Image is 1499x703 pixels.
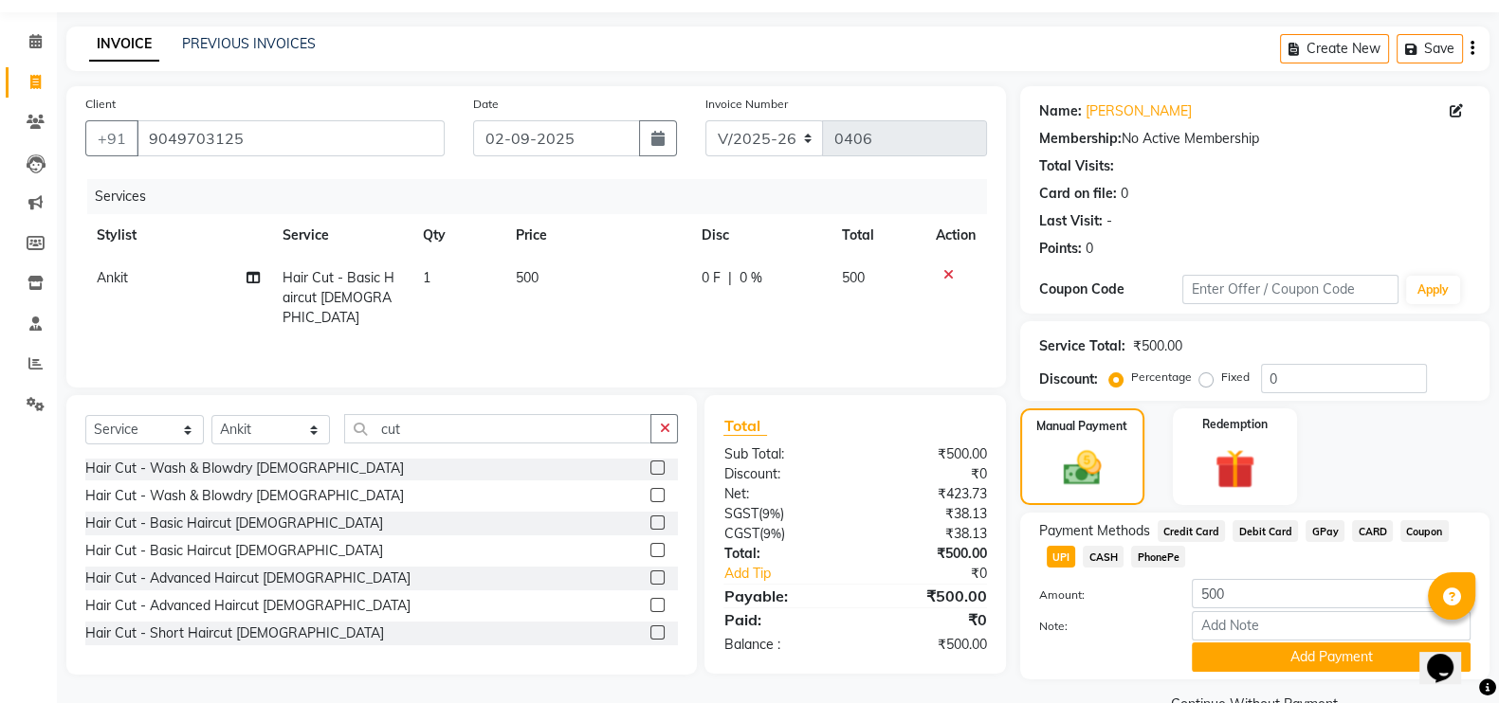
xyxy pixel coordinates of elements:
[1192,611,1471,640] input: Add Note
[855,484,1001,504] div: ₹423.73
[85,541,383,561] div: Hair Cut - Basic Haircut [DEMOGRAPHIC_DATA]
[1039,101,1082,121] div: Name:
[1039,156,1114,176] div: Total Visits:
[709,564,879,584] a: Add Tip
[1400,520,1449,542] span: Coupon
[1352,520,1393,542] span: CARD
[709,484,855,504] div: Net:
[723,505,758,522] span: SGST
[97,269,128,286] span: Ankit
[85,596,411,616] div: Hair Cut - Advanced Haircut [DEMOGRAPHIC_DATA]
[1039,279,1183,299] div: Coupon Code
[85,623,384,643] div: Hair Cut - Short Haircut [DEMOGRAPHIC_DATA]
[855,635,1001,655] div: ₹500.00
[1025,618,1179,635] label: Note:
[85,96,116,113] label: Client
[1047,546,1076,568] span: UPI
[1280,34,1389,63] button: Create New
[85,459,404,478] div: Hair Cut - Wash & Blowdry [DEMOGRAPHIC_DATA]
[1039,129,1471,149] div: No Active Membership
[1039,521,1150,541] span: Payment Methods
[709,544,855,564] div: Total:
[709,444,855,464] div: Sub Total:
[1039,184,1117,204] div: Card on file:
[924,214,987,257] th: Action
[709,464,855,484] div: Discount:
[740,268,762,288] span: 0 %
[762,526,780,541] span: 9%
[1083,546,1124,568] span: CASH
[1051,446,1113,490] img: _cash.svg
[709,585,855,607] div: Payable:
[89,27,159,62] a: INVOICE
[1025,586,1179,604] label: Amount:
[1397,34,1463,63] button: Save
[705,96,788,113] label: Invoice Number
[85,514,383,533] div: Hair Cut - Basic Haircut [DEMOGRAPHIC_DATA]
[504,214,690,257] th: Price
[1202,444,1267,494] img: _gift.svg
[85,486,404,506] div: Hair Cut - Wash & Blowdry [DEMOGRAPHIC_DATA]
[1306,520,1344,542] span: GPay
[271,214,411,257] th: Service
[1086,239,1093,259] div: 0
[344,414,651,443] input: Search or Scan
[283,269,394,326] span: Hair Cut - Basic Haircut [DEMOGRAPHIC_DATA]
[1039,336,1125,356] div: Service Total:
[723,416,767,436] span: Total
[831,214,924,257] th: Total
[516,269,539,286] span: 500
[855,444,1001,464] div: ₹500.00
[855,608,1001,631] div: ₹0
[855,504,1001,524] div: ₹38.13
[855,464,1001,484] div: ₹0
[182,35,316,52] a: PREVIOUS INVOICES
[137,120,445,156] input: Search by Name/Mobile/Email/Code
[842,269,865,286] span: 500
[855,585,1001,607] div: ₹500.00
[1192,642,1471,672] button: Add Payment
[761,506,779,521] span: 9%
[1233,520,1298,542] span: Debit Card
[1419,627,1480,684] iframe: chat widget
[855,524,1001,544] div: ₹38.13
[1133,336,1182,356] div: ₹500.00
[723,525,759,542] span: CGST
[1039,211,1103,231] div: Last Visit:
[709,524,855,544] div: ( )
[411,214,505,257] th: Qty
[85,214,271,257] th: Stylist
[1036,418,1127,435] label: Manual Payment
[1131,369,1192,386] label: Percentage
[85,568,411,588] div: Hair Cut - Advanced Haircut [DEMOGRAPHIC_DATA]
[880,564,1001,584] div: ₹0
[1406,276,1460,304] button: Apply
[423,269,430,286] span: 1
[709,608,855,631] div: Paid:
[855,544,1001,564] div: ₹500.00
[709,635,855,655] div: Balance :
[728,268,732,288] span: |
[1039,129,1122,149] div: Membership:
[473,96,499,113] label: Date
[702,268,721,288] span: 0 F
[1086,101,1192,121] a: [PERSON_NAME]
[709,504,855,524] div: ( )
[1202,416,1268,433] label: Redemption
[85,120,138,156] button: +91
[1131,546,1185,568] span: PhonePe
[1221,369,1250,386] label: Fixed
[1106,211,1112,231] div: -
[690,214,831,257] th: Disc
[1039,370,1098,389] div: Discount:
[1039,239,1082,259] div: Points:
[87,179,1001,214] div: Services
[1182,275,1398,304] input: Enter Offer / Coupon Code
[1158,520,1226,542] span: Credit Card
[1192,579,1471,608] input: Amount
[1121,184,1128,204] div: 0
